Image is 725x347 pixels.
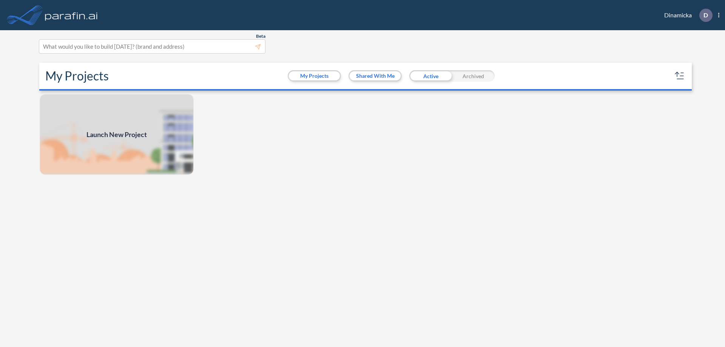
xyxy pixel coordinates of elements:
[350,71,401,80] button: Shared With Me
[256,33,265,39] span: Beta
[653,9,719,22] div: Dinamicka
[289,71,340,80] button: My Projects
[45,69,109,83] h2: My Projects
[39,94,194,175] a: Launch New Project
[39,94,194,175] img: add
[86,130,147,140] span: Launch New Project
[452,70,495,82] div: Archived
[43,8,99,23] img: logo
[674,70,686,82] button: sort
[409,70,452,82] div: Active
[703,12,708,19] p: D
